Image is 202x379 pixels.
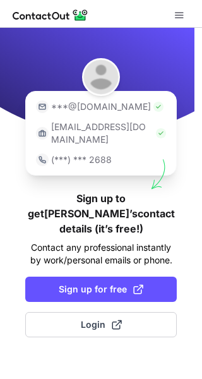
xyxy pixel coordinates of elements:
[51,121,153,146] p: [EMAIL_ADDRESS][DOMAIN_NAME]
[25,241,177,267] p: Contact any professional instantly by work/personal emails or phone.
[82,58,120,96] img: Chamath Palihapitiya
[81,318,122,331] span: Login
[51,100,151,113] p: ***@[DOMAIN_NAME]
[36,153,49,166] img: https://contactout.com/extension/app/static/media/login-phone-icon.bacfcb865e29de816d437549d7f4cb...
[153,102,163,112] img: Check Icon
[36,127,49,140] img: https://contactout.com/extension/app/static/media/login-work-icon.638a5007170bc45168077fde17b29a1...
[25,312,177,337] button: Login
[36,100,49,113] img: https://contactout.com/extension/app/static/media/login-email-icon.f64bce713bb5cd1896fef81aa7b14a...
[13,8,88,23] img: ContactOut v5.3.10
[156,128,166,138] img: Check Icon
[25,277,177,302] button: Sign up for free
[25,191,177,236] h1: Sign up to get [PERSON_NAME]’s contact details (it’s free!)
[59,283,143,296] span: Sign up for free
